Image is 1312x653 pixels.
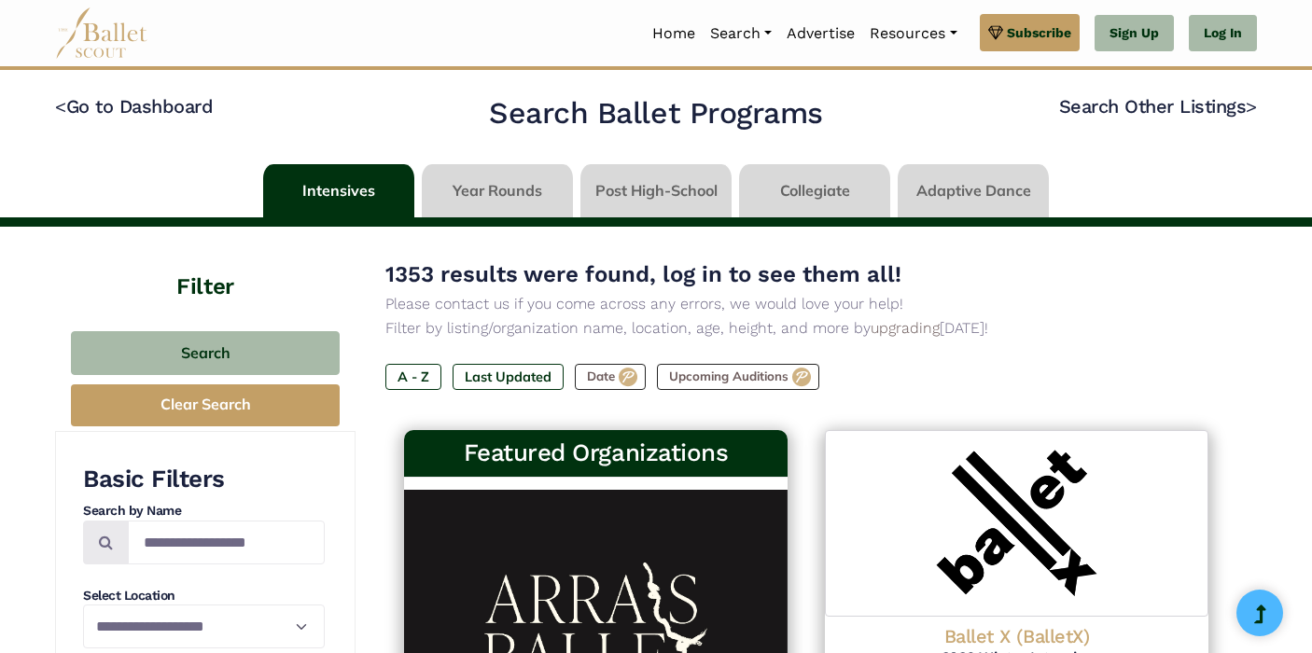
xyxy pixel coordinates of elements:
[418,164,577,217] li: Year Rounds
[55,95,213,118] a: <Go to Dashboard
[385,261,901,287] span: 1353 results were found, log in to see them all!
[735,164,894,217] li: Collegiate
[1246,94,1257,118] code: >
[83,502,325,521] h4: Search by Name
[1095,15,1174,52] a: Sign Up
[71,384,340,426] button: Clear Search
[385,364,441,390] label: A - Z
[71,331,340,375] button: Search
[645,14,703,53] a: Home
[489,94,822,133] h2: Search Ballet Programs
[1007,22,1071,43] span: Subscribe
[1189,15,1257,52] a: Log In
[1059,95,1257,118] a: Search Other Listings>
[453,364,564,390] label: Last Updated
[259,164,418,217] li: Intensives
[988,22,1003,43] img: gem.svg
[55,94,66,118] code: <
[862,14,964,53] a: Resources
[419,438,773,469] h3: Featured Organizations
[980,14,1080,51] a: Subscribe
[825,430,1208,617] img: Logo
[128,521,325,564] input: Search by names...
[55,227,356,303] h4: Filter
[840,624,1193,648] h4: Ballet X (BalletX)
[575,364,646,390] label: Date
[385,292,1227,316] p: Please contact us if you come across any errors, we would love your help!
[894,164,1053,217] li: Adaptive Dance
[871,319,940,337] a: upgrading
[577,164,735,217] li: Post High-School
[83,587,325,605] h4: Select Location
[703,14,779,53] a: Search
[83,464,325,495] h3: Basic Filters
[385,316,1227,340] p: Filter by listing/organization name, location, age, height, and more by [DATE]!
[657,364,819,390] label: Upcoming Auditions
[779,14,862,53] a: Advertise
